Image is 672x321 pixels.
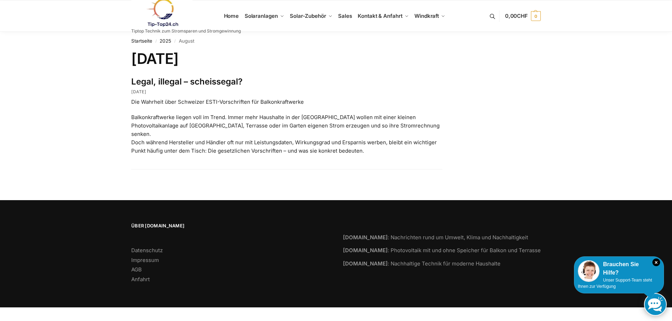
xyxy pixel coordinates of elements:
img: Customer service [578,260,600,282]
a: Kontakt & Anfahrt [355,0,412,32]
a: AGB [131,266,142,273]
strong: [DOMAIN_NAME] [343,247,388,254]
span: 0 [531,11,541,21]
span: Kontakt & Anfahrt [358,13,402,19]
div: Brauchen Sie Hilfe? [578,260,660,277]
a: Startseite [131,38,152,44]
a: [DOMAIN_NAME]: Photovoltaik mit und ohne Speicher für Balkon und Terrasse [343,247,541,254]
a: [DOMAIN_NAME]: Nachrichten rund um Umwelt, Klima und Nachhaltigkeit [343,234,528,241]
span: 0,00 [505,13,528,19]
p: Balkonkraftwerke liegen voll im Trend. Immer mehr Haushalte in der [GEOGRAPHIC_DATA] wollen mit e... [131,113,442,155]
i: Schließen [652,258,660,266]
a: Anfahrt [131,276,150,283]
h1: [DATE] [131,50,442,67]
span: Solar-Zubehör [290,13,326,19]
a: Sales [335,0,355,32]
span: CHF [517,13,528,19]
a: Datenschutz [131,247,163,254]
span: Unser Support-Team steht Ihnen zur Verfügung [578,278,652,289]
strong: [DOMAIN_NAME] [343,260,388,267]
time: [DATE] [131,89,146,94]
span: Sales [338,13,352,19]
a: [DOMAIN_NAME]: Nachhaltige Technik für moderne Haushalte [343,260,500,267]
span: / [152,38,160,44]
a: Solar-Zubehör [287,0,335,32]
a: Impressum [131,257,159,263]
span: / [171,38,178,44]
span: Windkraft [414,13,439,19]
span: Über [DOMAIN_NAME] [131,222,329,229]
strong: [DOMAIN_NAME] [343,234,388,241]
a: Legal, illegal – scheissegal? [131,76,243,87]
nav: Breadcrumb [131,32,541,50]
p: Tiptop Technik zum Stromsparen und Stromgewinnung [131,29,241,33]
p: Die Wahrheit über Schweizer ESTI-Vorschriften für Balkonkraftwerke [131,98,442,106]
a: Solaranlagen [241,0,287,32]
a: 2025 [160,38,171,44]
a: 0,00CHF 0 [505,6,541,27]
a: Windkraft [412,0,448,32]
span: Solaranlagen [245,13,278,19]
